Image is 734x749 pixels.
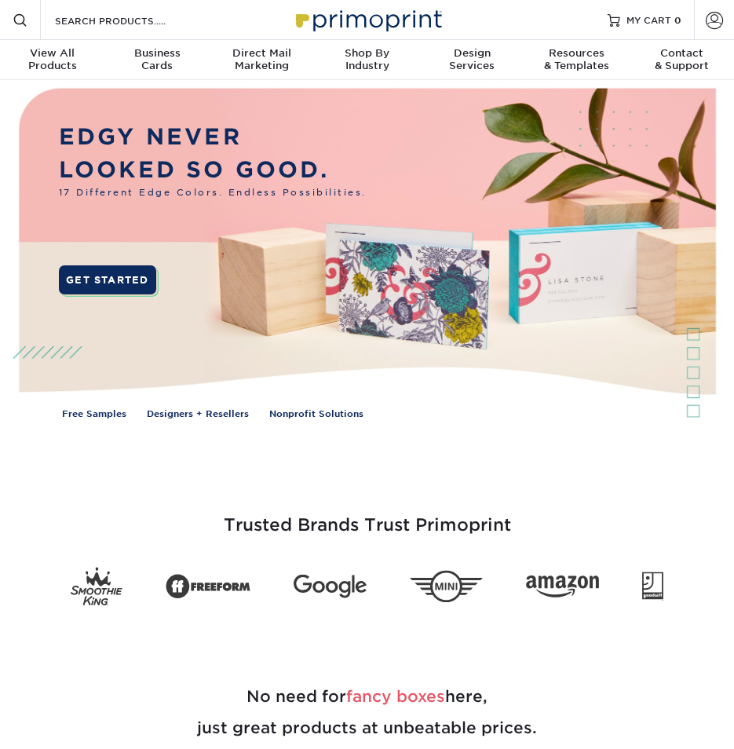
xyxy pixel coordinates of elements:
[289,2,446,36] img: Primoprint
[59,120,367,153] p: EDGY NEVER
[346,687,445,706] span: fancy boxes
[59,265,156,294] a: GET STARTED
[524,40,630,82] a: Resources& Templates
[210,47,315,60] span: Direct Mail
[105,47,210,60] span: Business
[410,570,483,602] img: Mini
[315,47,420,60] span: Shop By
[315,47,420,72] div: Industry
[210,40,315,82] a: Direct MailMarketing
[294,574,367,598] img: Google
[59,186,367,199] span: 17 Different Edge Colors. Endless Possibilities.
[629,47,734,72] div: & Support
[71,567,122,605] img: Smoothie King
[210,47,315,72] div: Marketing
[526,575,599,597] img: Amazon
[419,47,524,60] span: Design
[147,407,249,421] a: Designers + Resellers
[524,47,630,60] span: Resources
[166,568,251,605] img: Freeform
[524,47,630,72] div: & Templates
[12,477,722,554] h3: Trusted Brands Trust Primoprint
[419,40,524,82] a: DesignServices
[419,47,524,72] div: Services
[105,47,210,72] div: Cards
[269,407,363,421] a: Nonprofit Solutions
[105,40,210,82] a: BusinessCards
[674,14,681,25] span: 0
[62,407,126,421] a: Free Samples
[53,11,206,30] input: SEARCH PRODUCTS.....
[629,47,734,60] span: Contact
[642,572,663,601] img: Goodwill
[626,13,671,27] span: MY CART
[59,153,367,186] p: LOOKED SO GOOD.
[629,40,734,82] a: Contact& Support
[315,40,420,82] a: Shop ByIndustry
